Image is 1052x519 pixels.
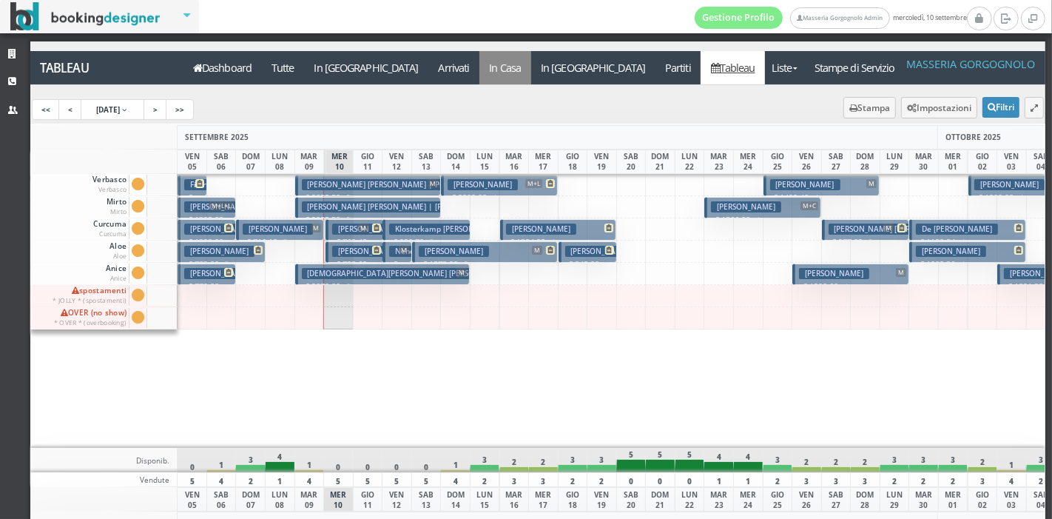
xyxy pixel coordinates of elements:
div: 2 [908,472,939,487]
p: € 920.70 [389,236,465,248]
div: 3 [470,448,500,472]
div: 5 [616,448,647,472]
a: In [GEOGRAPHIC_DATA] [531,51,655,84]
span: Mirto [104,197,129,217]
small: 4 notti [545,238,570,247]
span: OTTOBRE 2025 [945,132,1001,142]
span: Curcuma [91,219,129,239]
div: 5 [323,472,354,487]
span: M [456,268,467,277]
p: € 2070.00 [302,281,466,292]
div: 3 [968,472,998,487]
span: Anice [104,264,129,284]
button: [PERSON_NAME] [PERSON_NAME] | Pressier M € 2092.50 5 notti [295,175,441,196]
div: 5 [411,472,442,487]
div: 4 [206,472,237,487]
h3: [DEMOGRAPHIC_DATA][PERSON_NAME] [PERSON_NAME] | [PERSON_NAME] [302,268,581,279]
div: 3 [587,448,617,472]
span: Verbasco [90,175,129,195]
div: VEN 26 [792,150,822,174]
div: 2 [558,472,588,487]
p: € 1566.00 [711,214,817,226]
div: 2 [880,472,910,487]
small: 6 notti [341,282,366,292]
small: 4 notti [1014,193,1039,203]
div: VEN 12 [382,487,412,512]
span: M+L+L [209,201,233,210]
div: 1 [733,472,763,487]
p: € 2092.50 [302,214,436,226]
div: GIO 25 [763,487,793,512]
p: € 1409.40 [770,192,876,204]
div: DOM 07 [235,150,266,174]
div: LUN 29 [880,150,910,174]
img: BookingDesigner.com [10,2,161,31]
p: € 1200.60 [799,281,905,292]
p: € 1468.88 [184,192,202,238]
h3: [PERSON_NAME] [243,224,313,235]
div: 3 [821,472,852,487]
h3: [PERSON_NAME] | [PERSON_NAME] [332,246,470,257]
h3: [PERSON_NAME] [PERSON_NAME] | [PERSON_NAME] [302,201,500,212]
div: 0 [675,472,705,487]
a: Arrivati [428,51,479,84]
div: GIO 02 [968,487,998,512]
div: GIO 18 [558,487,588,512]
span: M+L [525,179,542,188]
p: € 1305.00 [184,214,232,237]
div: 4 [704,448,734,472]
div: 2 [763,472,793,487]
a: Liste [765,51,804,84]
a: < [58,99,82,120]
a: Partiti [655,51,701,84]
h3: [PERSON_NAME] [PERSON_NAME] | Pressier [302,179,471,190]
div: SAB 27 [821,487,852,512]
div: Disponib. [30,448,178,472]
div: 0 [382,448,412,472]
div: 4 [265,448,295,472]
div: 1 [294,448,325,472]
div: MER 17 [528,487,559,512]
div: 1 [440,448,471,472]
p: € 2000.00 [448,192,553,204]
small: Verbasco [98,185,127,193]
button: Nehorayoff [PERSON_NAME] | [PERSON_NAME] M € 322.00 [382,241,411,263]
div: MAR 16 [499,150,530,174]
div: 0 [616,472,647,487]
a: Gestione Profilo [695,7,783,29]
div: 3 [908,448,939,472]
div: 3 [499,472,530,487]
span: [DATE] [96,104,120,115]
div: DOM 07 [235,487,266,512]
button: [PERSON_NAME] € 783.00 3 notti [178,241,265,263]
span: M [532,246,542,255]
h3: [PERSON_NAME] [916,246,986,257]
div: 2 [938,472,968,487]
div: VEN 05 [177,150,207,174]
span: M [883,224,894,232]
div: 0 [411,448,442,472]
div: SAB 06 [206,487,237,512]
span: M [399,246,409,255]
div: LUN 08 [265,150,295,174]
button: Klosterkamp [PERSON_NAME] € 920.70 3 notti [382,219,470,241]
div: 4 [440,472,471,487]
button: [PERSON_NAME] [PERSON_NAME] € 540.00 2 notti [559,241,617,263]
div: GIO 11 [353,150,383,174]
span: Aloe [107,241,129,261]
div: VEN 05 [177,487,207,512]
h3: [PERSON_NAME] | [PERSON_NAME] [332,224,470,235]
h3: [PERSON_NAME] [711,201,781,212]
button: [PERSON_NAME] M € 1573.90 5 notti [412,241,558,263]
small: 5 notti [341,215,366,225]
button: Filtri [982,97,1019,118]
small: Curcuma [99,230,127,238]
button: [PERSON_NAME] € 1384.92 4 notti [500,219,617,241]
span: M [428,179,438,188]
p: € 770.00 [184,281,232,304]
p: € 1573.90 [419,258,553,270]
button: [PERSON_NAME] M € 1200.60 4 notti [792,264,909,285]
div: SAB 13 [411,487,442,512]
a: << [32,99,60,120]
div: 2 [792,448,822,472]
